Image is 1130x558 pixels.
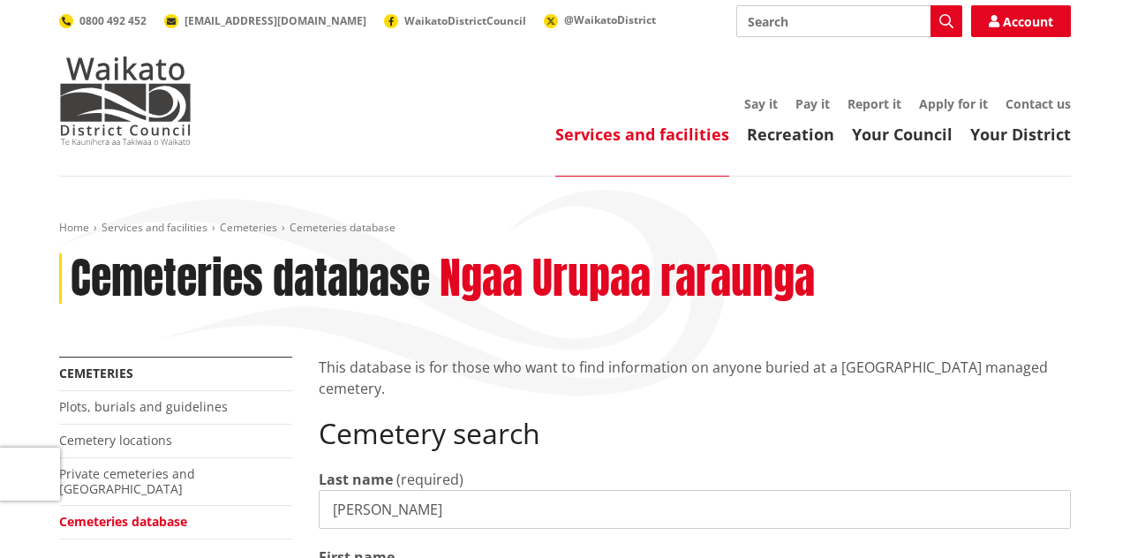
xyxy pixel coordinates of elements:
[440,253,815,305] h2: Ngaa Urupaa raraunga
[59,221,1071,236] nav: breadcrumb
[59,513,187,530] a: Cemeteries database
[59,398,228,415] a: Plots, burials and guidelines
[971,5,1071,37] a: Account
[319,490,1071,529] input: e.g. Smith
[102,220,207,235] a: Services and facilities
[564,12,656,27] span: @WaikatoDistrict
[59,13,147,28] a: 0800 492 452
[290,220,395,235] span: Cemeteries database
[544,12,656,27] a: @WaikatoDistrict
[744,95,778,112] a: Say it
[59,220,89,235] a: Home
[185,13,366,28] span: [EMAIL_ADDRESS][DOMAIN_NAME]
[747,124,834,145] a: Recreation
[404,13,526,28] span: WaikatoDistrictCouncil
[59,365,133,381] a: Cemeteries
[736,5,962,37] input: Search input
[319,469,393,490] label: Last name
[919,95,988,112] a: Apply for it
[59,465,195,497] a: Private cemeteries and [GEOGRAPHIC_DATA]
[220,220,277,235] a: Cemeteries
[555,124,729,145] a: Services and facilities
[59,57,192,145] img: Waikato District Council - Te Kaunihera aa Takiwaa o Waikato
[396,470,463,489] span: (required)
[795,95,830,112] a: Pay it
[79,13,147,28] span: 0800 492 452
[59,432,172,449] a: Cemetery locations
[970,124,1071,145] a: Your District
[71,253,430,305] h1: Cemeteries database
[319,417,1071,450] h2: Cemetery search
[319,357,1071,399] p: This database is for those who want to find information on anyone buried at a [GEOGRAPHIC_DATA] m...
[1006,95,1071,112] a: Contact us
[852,124,953,145] a: Your Council
[847,95,901,112] a: Report it
[164,13,366,28] a: [EMAIL_ADDRESS][DOMAIN_NAME]
[1049,484,1112,547] iframe: Messenger Launcher
[384,13,526,28] a: WaikatoDistrictCouncil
